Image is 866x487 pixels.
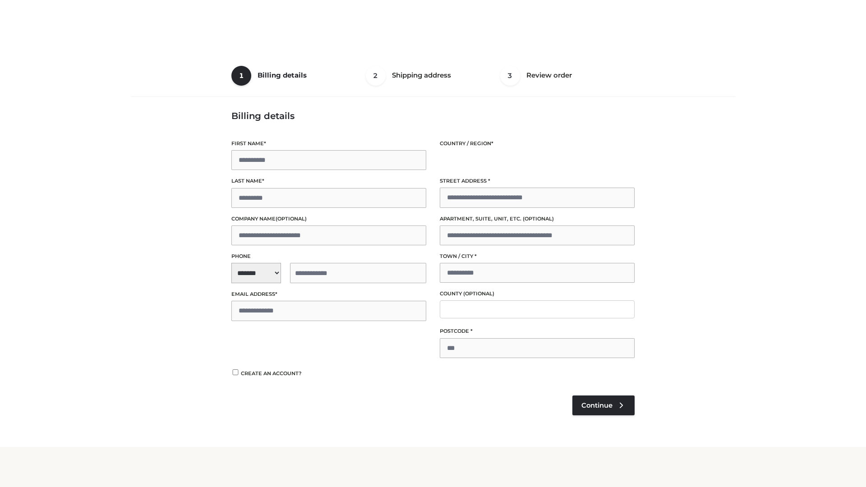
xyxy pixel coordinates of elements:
[581,401,613,409] span: Continue
[440,177,635,185] label: Street address
[463,290,494,297] span: (optional)
[440,215,635,223] label: Apartment, suite, unit, etc.
[231,290,426,299] label: Email address
[231,215,426,223] label: Company name
[231,369,240,375] input: Create an account?
[276,216,307,222] span: (optional)
[231,177,426,185] label: Last name
[440,327,635,335] label: Postcode
[231,252,426,261] label: Phone
[231,139,426,148] label: First name
[572,395,635,415] a: Continue
[440,252,635,261] label: Town / City
[231,110,635,121] h3: Billing details
[440,289,635,298] label: County
[523,216,554,222] span: (optional)
[241,370,302,377] span: Create an account?
[440,139,635,148] label: Country / Region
